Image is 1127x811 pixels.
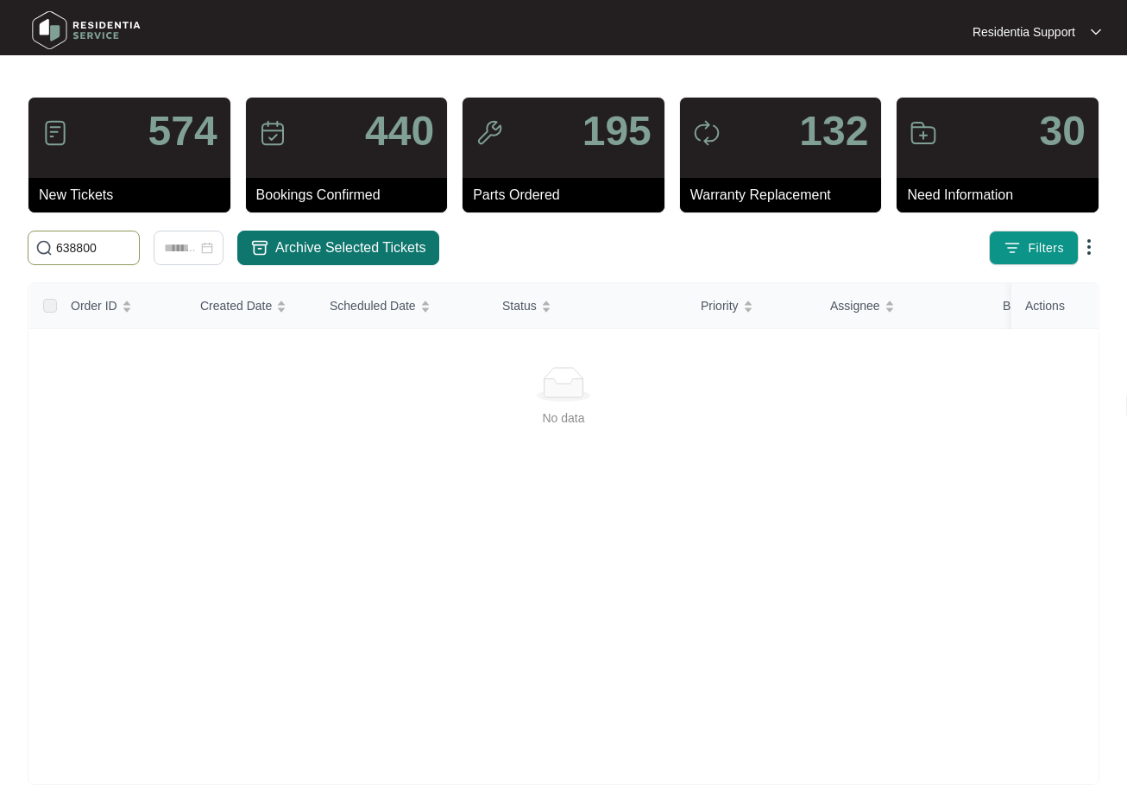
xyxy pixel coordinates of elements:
[1079,237,1099,257] img: dropdown arrow
[989,283,1075,329] th: Brand
[39,185,230,206] p: New Tickets
[502,296,537,315] span: Status
[1003,296,1035,315] span: Brand
[989,231,1079,265] button: filter iconFilters
[473,185,664,206] p: Parts Ordered
[816,283,989,329] th: Assignee
[1004,239,1021,257] img: filter icon
[701,296,739,315] span: Priority
[1028,239,1064,257] span: Filters
[200,296,272,315] span: Created Date
[237,231,439,265] button: archive iconArchive Selected Tickets
[693,119,721,147] img: icon
[475,119,503,147] img: icon
[259,119,286,147] img: icon
[256,185,448,206] p: Bookings Confirmed
[186,283,316,329] th: Created Date
[910,119,937,147] img: icon
[251,240,268,256] img: archive icon
[1091,28,1101,36] img: dropdown arrow
[1040,111,1086,152] p: 30
[26,4,147,56] img: residentia service logo
[148,111,217,152] p: 574
[365,111,434,152] p: 440
[56,238,132,257] input: Search by Order Id, Assignee Name, Customer Name, Brand and Model
[830,296,880,315] span: Assignee
[488,283,687,329] th: Status
[330,296,416,315] span: Scheduled Date
[687,283,816,329] th: Priority
[799,111,868,152] p: 132
[35,239,53,257] img: search-icon
[41,119,69,147] img: icon
[690,185,882,206] p: Warranty Replacement
[275,238,425,258] span: Archive Selected Tickets
[973,23,1075,41] p: Residentia Support
[316,283,488,329] th: Scheduled Date
[71,296,117,315] span: Order ID
[907,185,1099,206] p: Need Information
[50,409,1077,428] div: No data
[57,283,186,329] th: Order ID
[582,111,652,152] p: 195
[1011,283,1098,329] th: Actions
